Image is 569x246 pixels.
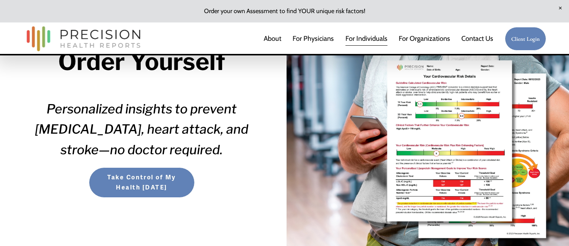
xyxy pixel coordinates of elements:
span: Take Control of My Health [DATE] [96,173,187,193]
a: For Individuals [345,31,387,46]
button: Take Control of My Health [DATE] [89,167,195,198]
iframe: Chat Widget [531,210,569,246]
a: folder dropdown [399,31,450,46]
a: About [264,31,281,46]
a: Client Login [505,27,546,51]
a: For Physicians [293,31,334,46]
em: Personalized insights to prevent [MEDICAL_DATA], heart attack, and stroke—no doctor required. [35,101,251,157]
span: For Organizations [399,32,450,46]
a: Contact Us [461,31,493,46]
img: Precision Health Reports [23,23,144,55]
